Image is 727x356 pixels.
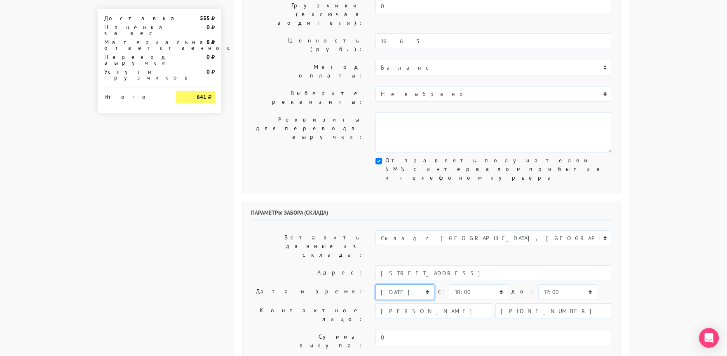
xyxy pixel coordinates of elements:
[98,39,170,51] div: Материальная ответственность
[245,112,369,153] label: Реквизиты для перевода выручки:
[200,14,210,22] strong: 555
[98,69,170,80] div: Услуги грузчиков
[197,93,206,101] strong: 641
[245,265,369,281] label: Адрес:
[495,303,612,319] input: Телефон
[206,68,210,75] strong: 0
[438,284,446,299] label: c:
[385,156,612,182] label: Отправлять получателям SMS с интервалом прибытия и телефоном курьера
[245,303,369,326] label: Контактное лицо:
[245,60,369,83] label: Метод оплаты:
[98,15,170,21] div: Доставка
[511,284,535,299] label: до:
[699,328,719,348] div: Open Intercom Messenger
[206,23,210,31] strong: 0
[375,303,492,319] input: Имя
[206,38,210,46] strong: 8
[98,54,170,66] div: Перевод выручки
[245,230,369,262] label: Вставить данные из склада:
[245,86,369,109] label: Выберите реквизиты:
[245,330,369,353] label: Сумма выкупа:
[251,209,612,220] h6: Параметры забора (склада)
[245,33,369,56] label: Ценность (руб.):
[245,284,369,300] label: Дата и время:
[104,91,164,100] div: Итого
[98,24,170,36] div: Наценка за вес
[206,53,210,61] strong: 0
